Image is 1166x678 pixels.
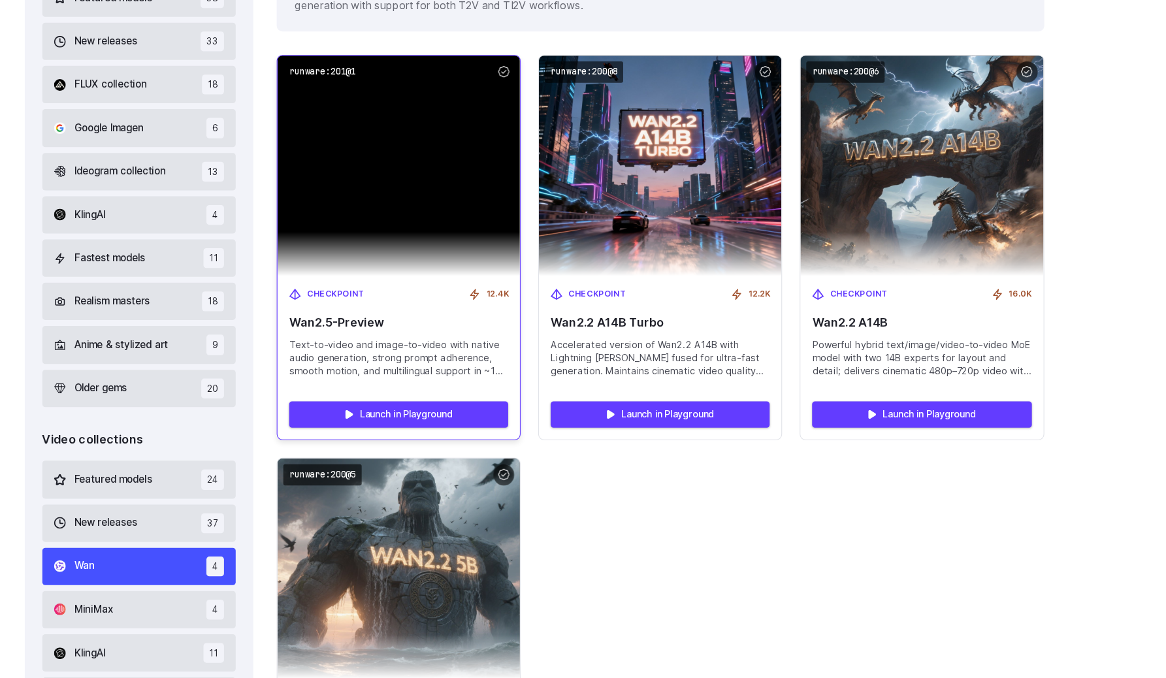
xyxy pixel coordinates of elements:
[144,416,317,433] div: Video collections
[144,559,317,592] button: MiniMax 4
[144,443,317,476] button: Featured models 24
[144,246,317,279] button: Fastest models 11
[359,87,429,106] code: runware:201@1
[287,176,306,194] span: 13
[291,567,306,585] span: 4
[291,331,306,348] span: 9
[364,390,560,413] a: Launch in Playground
[1007,289,1027,300] span: 16.0K
[173,453,242,467] span: Featured models
[291,644,306,662] span: 4
[144,207,317,240] button: KlingAI 4
[173,332,257,347] span: Anime & stylized art
[288,605,306,623] span: 11
[286,490,306,508] span: 37
[291,215,306,233] span: 4
[173,178,255,192] span: Ideogram collection
[173,217,201,231] span: KlingAI
[587,82,803,278] img: Wan2.2 A14B Turbo
[173,101,238,115] span: FLUX collection
[144,52,317,86] button: New releases 33
[144,284,317,317] button: Realism masters 18
[144,362,317,395] button: Older gems 20
[286,370,306,387] span: 20
[173,24,242,38] span: Featured models
[291,528,306,546] span: 4
[598,390,793,413] a: Launch in Playground
[144,598,317,631] button: KlingAI 11
[555,648,560,660] span: 0
[144,91,317,124] button: FLUX collection 18
[369,14,951,44] p: Advanced text-to-video models focused on cinematic storytelling and photorealistic motion. Offers...
[598,334,793,369] span: Accelerated version of Wan2.2 A14B with Lightning [PERSON_NAME] fused for ultra-fast generation. ...
[288,253,306,271] span: 11
[144,521,317,554] button: Wan 4
[173,530,191,544] span: Wan
[354,441,570,638] img: Wan2.2 5B
[598,314,793,326] span: Wan2.2 A14B Turbo
[173,62,229,76] span: New releases
[173,255,236,270] span: Fastest models
[592,87,662,106] code: runware:200@8
[144,323,317,356] button: Anime & stylized art 9
[144,169,317,202] button: Ideogram collection 13
[144,636,317,670] button: ByteDance 4
[831,390,1026,413] a: Launch in Playground
[173,607,201,622] span: KlingAI
[380,648,432,660] span: Checkpoint
[173,569,208,583] span: MiniMax
[364,334,560,369] span: Text-to-video and image-to-video with native audio generation, strong prompt adherence, smooth mo...
[291,137,306,155] span: 6
[826,87,896,106] code: runware:200@6
[613,289,666,300] span: Checkpoint
[144,482,317,515] button: New releases 37
[285,22,306,39] span: 38
[359,446,429,465] code: runware:200@5
[144,129,317,163] button: Google Imagen 6
[364,314,560,326] span: Wan2.5-Preview
[285,60,306,78] span: 33
[540,289,560,300] span: 12.4K
[173,139,235,153] span: Google Imagen
[287,99,306,116] span: 18
[173,371,220,385] span: Older gems
[173,491,229,506] span: New releases
[774,289,793,300] span: 12.2K
[831,334,1026,369] span: Powerful hybrid text/image/video-to-video MoE model with two 14B experts for layout and detail; d...
[820,82,1037,278] img: Wan2.2 A14B
[287,292,306,310] span: 18
[286,451,306,468] span: 24
[173,646,220,660] span: ByteDance
[144,14,317,47] button: Featured models 38
[831,314,1026,326] span: Wan2.2 A14B
[847,289,899,300] span: Checkpoint
[173,294,240,308] span: Realism masters
[380,289,432,300] span: Checkpoint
